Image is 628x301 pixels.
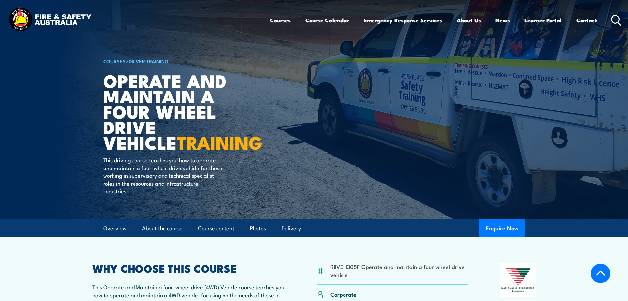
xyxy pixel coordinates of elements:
a: Overview [103,220,127,237]
h1: Operate and Maintain a Four Wheel Drive Vehicle [103,73,266,150]
button: Enquire Now [479,219,525,237]
li: RIIVEH305F Operate and maintain a four wheel drive vehicle [330,263,468,278]
a: Course content [198,220,234,237]
a: Courses [270,12,291,29]
a: Emergency Response Services [364,12,442,29]
a: Learner Portal [524,12,562,29]
a: Delivery [282,220,301,237]
a: COURSES [103,57,126,65]
h6: > [103,57,266,65]
p: This driving course teaches you how to operate and maintain a four-wheel drive vehicle for those ... [103,156,224,195]
a: Course Calendar [305,12,349,29]
a: About the course [142,220,183,237]
a: Driver Training [129,57,169,65]
a: Photos [250,220,266,237]
h2: WHY CHOOSE THIS COURSE [92,263,285,273]
a: News [495,12,510,29]
a: Contact [576,12,597,29]
strong: TRAINING [177,128,262,156]
p: Corporate [330,290,356,298]
a: About Us [457,12,481,29]
img: Nationally Recognised Training logo. [500,263,536,297]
